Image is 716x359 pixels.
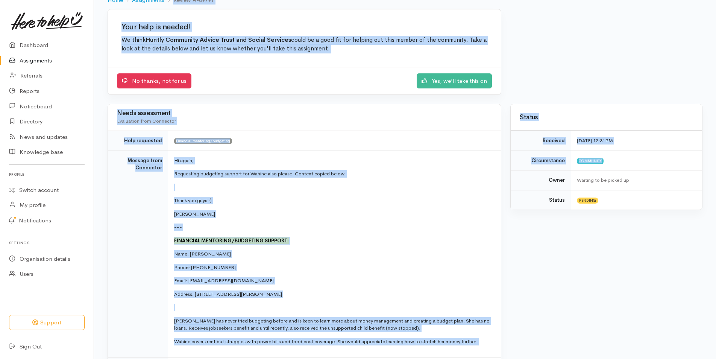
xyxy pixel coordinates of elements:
[9,238,85,248] h6: Settings
[174,224,492,231] p: ---
[174,291,492,298] p: Address: [STREET_ADDRESS][PERSON_NAME]
[108,151,168,357] td: Message from Connector
[121,36,487,53] p: We think could be a good fit for helping out this member of the community. Take a look at the det...
[520,114,693,121] h3: Status
[9,315,85,330] button: Support
[577,176,693,184] div: Waiting to be picked up
[117,73,191,89] a: No thanks, not for us
[174,210,492,218] p: [PERSON_NAME]
[174,237,289,244] font: FINANCIAL MENTORING/BUDGETING SUPPORT:
[117,110,492,117] h3: Needs assessment
[117,118,176,124] span: Evaluation from Connector
[511,131,571,151] td: Received
[174,264,492,271] p: Phone: [PHONE_NUMBER]
[417,73,492,89] a: Yes, we'll take this on
[9,169,85,179] h6: Profile
[174,197,492,204] p: Thank you guys :)
[511,190,571,210] td: Status
[174,250,492,258] p: Name: [PERSON_NAME]
[108,131,168,151] td: Help requested
[174,277,492,284] p: Email: [EMAIL_ADDRESS][DOMAIN_NAME]
[577,137,613,144] time: [DATE] 12:31PM
[174,157,492,164] p: Hi again,
[174,138,232,144] span: Financial mentoring/budgeting
[577,198,598,204] span: Pending
[577,158,604,164] span: Community
[121,23,487,31] h2: Your help is needed!
[511,170,571,190] td: Owner
[511,151,571,170] td: Circumstance
[174,317,492,332] p: [PERSON_NAME] has never tried budgeting before and is keen to learn more about money management a...
[146,36,291,44] b: Huntly Community Advice Trust and Social Services
[174,338,492,345] p: Wahine covers rent but struggles with power bills and food cost coverage. She would appreciate le...
[174,170,492,178] p: Requesting budgeting support for Wahine also please. Context copied below.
